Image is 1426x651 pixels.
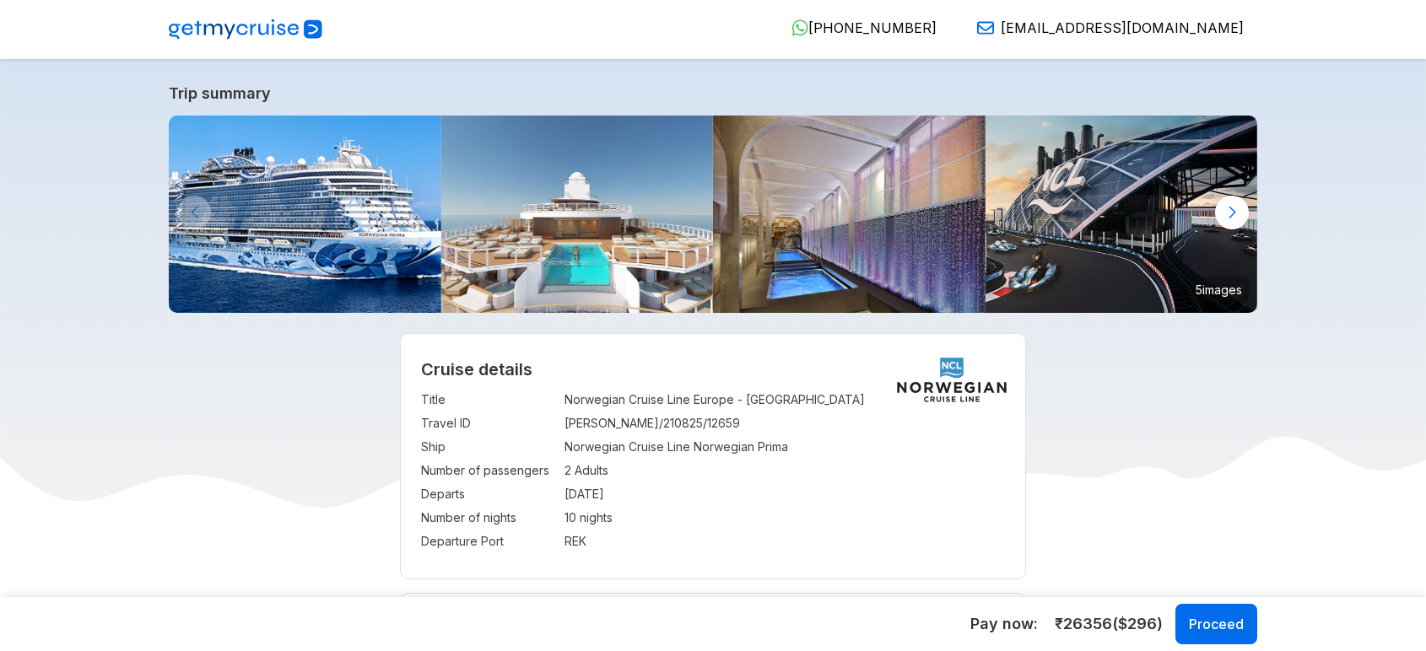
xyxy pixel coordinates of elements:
[421,435,556,459] td: Ship
[421,482,556,506] td: Departs
[421,359,1006,379] h2: Cruise details
[564,506,1006,530] td: 10 nights
[421,459,556,482] td: Number of passengers
[441,116,714,313] img: The-Haven-Sundeck_Low-Pool-Angle_700x475_0.jpg
[556,435,564,459] td: :
[1055,613,1163,635] span: ₹ 26356 ($ 296 )
[421,412,556,435] td: Travel ID
[421,388,556,412] td: Title
[556,530,564,553] td: :
[556,388,564,412] td: :
[564,530,1006,553] td: REK
[977,19,994,36] img: Email
[169,116,441,313] img: 3200x640_Prima_Hero_01.png
[791,19,808,36] img: WhatsApp
[564,412,1006,435] td: [PERSON_NAME]/210825/12659
[556,459,564,482] td: :
[1175,604,1257,644] button: Proceed
[970,614,1038,634] h5: Pay now:
[556,506,564,530] td: :
[1189,277,1249,302] small: 5 images
[564,435,1006,459] td: Norwegian Cruise Line Norwegian Prima
[564,388,1006,412] td: Norwegian Cruise Line Europe - [GEOGRAPHIC_DATA]
[964,19,1244,36] a: [EMAIL_ADDRESS][DOMAIN_NAME]
[808,19,937,36] span: [PHONE_NUMBER]
[556,412,564,435] td: :
[421,506,556,530] td: Number of nights
[713,116,986,313] img: NCL_SPA_Areas_ThermalPool_700x475_7152022.jpg
[1001,19,1244,36] span: [EMAIL_ADDRESS][DOMAIN_NAME]
[778,19,937,36] a: [PHONE_NUMBER]
[564,482,1006,506] td: [DATE]
[564,459,1006,482] td: 2 Adults
[986,116,1258,313] img: 900x400_Prima_Racetrack_10072022.jpg
[421,530,556,553] td: Departure Port
[556,482,564,506] td: :
[169,84,1257,102] a: Trip summary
